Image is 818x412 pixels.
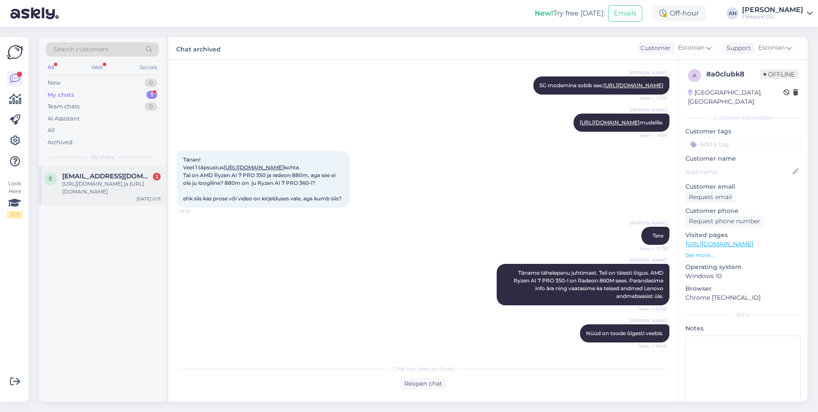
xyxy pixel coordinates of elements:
[685,263,801,272] p: Operating system
[539,82,663,89] span: 5G modemina sobib see:
[685,311,801,319] div: Extra
[48,102,79,111] div: Team chats
[637,44,671,53] div: Customer
[760,70,798,79] span: Offline
[153,173,161,181] div: 2
[89,62,105,73] div: Web
[7,180,22,219] div: Look Here
[685,240,753,248] a: [URL][DOMAIN_NAME]
[630,107,667,113] span: [PERSON_NAME]
[653,6,706,21] div: Off-hour
[48,126,55,135] div: All
[535,9,553,17] b: New!
[685,114,801,122] div: Customer information
[685,231,801,240] p: Visited pages
[54,45,108,54] span: Search customers
[685,191,736,203] div: Request email
[48,79,60,87] div: New
[742,6,813,20] a: [PERSON_NAME]Fleksont OÜ
[686,167,791,177] input: Add name
[742,13,803,20] div: Fleksont OÜ
[685,272,801,281] p: Windows 10
[685,216,764,227] div: Request phone number
[685,127,801,136] p: Customer tags
[62,180,161,196] div: [URL][DOMAIN_NAME] ja [URL][DOMAIN_NAME]
[514,269,665,299] span: Täname tähelepanu juhtimast. Teil on täiesti õigus. AMD Ryzen AI 7 PRO 350-l on Radeon 860M sees....
[145,79,157,87] div: 0
[580,119,640,126] a: [URL][DOMAIN_NAME]
[136,196,161,202] div: [DATE] 0:13
[630,317,667,324] span: [PERSON_NAME]
[393,365,454,373] span: Chat has been archived
[688,88,783,106] div: [GEOGRAPHIC_DATA], [GEOGRAPHIC_DATA]
[608,5,642,22] button: Emails
[176,42,221,54] label: Chat archived
[726,7,739,19] div: AN
[685,324,801,333] p: Notes
[535,8,605,19] div: Try free [DATE]:
[630,70,667,76] span: [PERSON_NAME]
[7,44,23,60] img: Askly Logo
[48,91,74,99] div: My chats
[586,330,663,336] span: Nüüd on toode õigesti veebis.
[48,114,79,123] div: AI Assistant
[653,232,663,239] span: Tere
[180,208,212,215] span: 13:35
[634,306,667,312] span: Seen ✓ 13:40
[634,132,667,139] span: Seen ✓ 11:09
[62,172,152,180] span: epp.kikas@gmail.com
[7,211,22,219] div: 2 / 3
[91,153,114,161] span: My chats
[603,82,663,89] a: [URL][DOMAIN_NAME]
[742,6,803,13] div: [PERSON_NAME]
[685,293,801,302] p: Chrome [TECHNICAL_ID]
[634,343,667,349] span: Seen ✓ 13:40
[224,164,284,171] a: [URL][DOMAIN_NAME]
[49,175,52,182] span: e
[685,284,801,293] p: Browser
[138,62,159,73] div: Socials
[678,43,704,53] span: Estonian
[145,102,157,111] div: 0
[693,72,697,79] span: a
[183,156,342,202] span: Tänan! Veel 1 täpsustus kohta. Tal on AMD Ryzen AI 7 PRO 350 ja radeon 880m, aga see ei ole ju lo...
[723,44,751,53] div: Support
[634,245,667,252] span: Seen ✓ 13:38
[685,182,801,191] p: Customer email
[630,257,667,263] span: [PERSON_NAME]
[685,251,801,259] p: See more ...
[685,154,801,163] p: Customer name
[758,43,785,53] span: Estonian
[146,91,157,99] div: 1
[685,138,801,151] input: Add a tag
[401,378,446,390] div: Reopen chat
[630,220,667,226] span: [PERSON_NAME]
[580,119,663,126] span: mudelile.
[685,206,801,216] p: Customer phone
[706,69,760,79] div: # a0clubk8
[46,62,56,73] div: All
[634,95,667,101] span: Seen ✓ 11:09
[48,138,73,147] div: Archived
